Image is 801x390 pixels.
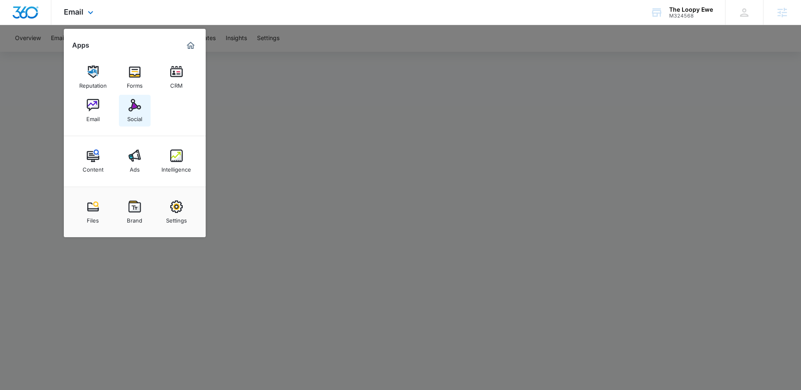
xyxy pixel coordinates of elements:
[161,61,192,93] a: CRM
[184,39,197,52] a: Marketing 360® Dashboard
[127,213,142,224] div: Brand
[87,213,99,224] div: Files
[77,145,109,177] a: Content
[72,41,89,49] h2: Apps
[130,162,140,173] div: Ads
[119,61,151,93] a: Forms
[77,196,109,228] a: Files
[79,78,107,89] div: Reputation
[161,145,192,177] a: Intelligence
[161,196,192,228] a: Settings
[64,8,83,16] span: Email
[161,162,191,173] div: Intelligence
[170,78,183,89] div: CRM
[77,61,109,93] a: Reputation
[127,111,142,122] div: Social
[669,6,713,13] div: account name
[127,78,143,89] div: Forms
[669,13,713,19] div: account id
[83,162,103,173] div: Content
[119,95,151,127] a: Social
[119,196,151,228] a: Brand
[119,145,151,177] a: Ads
[77,95,109,127] a: Email
[166,213,187,224] div: Settings
[86,111,100,122] div: Email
